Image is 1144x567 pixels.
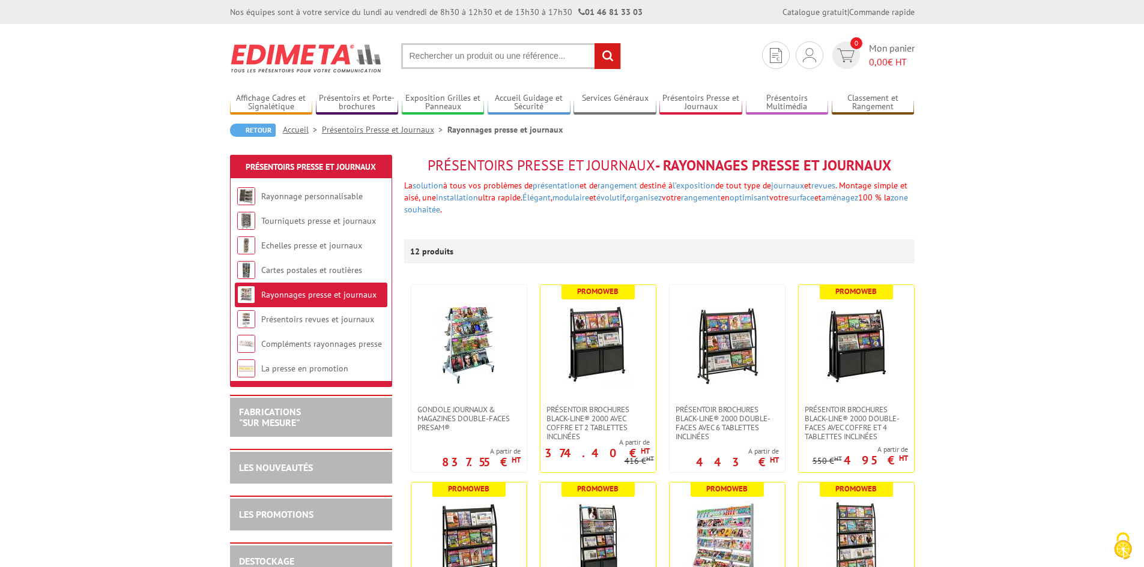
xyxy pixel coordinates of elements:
[404,192,908,215] font: ,
[261,265,362,275] a: Cartes postales et routières
[899,453,908,463] sup: HT
[577,286,619,296] b: Promoweb
[730,192,769,203] a: optimisant
[404,192,908,215] font: votre
[799,405,914,441] a: Présentoir brochures Black-Line® 2000 double-faces avec coffre et 4 tablettes inclinées
[696,446,779,456] span: A partir de
[237,236,255,254] img: Echelles presse et journaux
[442,458,521,466] p: 837.55 €
[533,180,580,191] span: présentation
[404,192,908,215] font: et
[891,192,908,203] a: zone
[261,289,377,300] a: Rayonnages presse et journaux
[706,484,748,494] b: Promoweb
[404,180,908,215] font: et de
[676,405,779,441] span: Présentoir brochures Black-Line® 2000 double-faces avec 6 tablettes inclinées
[552,192,589,203] a: modulaire
[814,303,898,387] img: Présentoir brochures Black-Line® 2000 double-faces avec coffre et 4 tablettes inclinées
[782,7,847,17] a: Catalogue gratuit
[261,363,348,374] a: La presse en promotion
[230,36,383,80] img: Edimeta
[404,204,440,215] a: souhaitée
[596,192,625,203] span: évolutif
[782,6,915,18] div: |
[522,192,551,203] a: Élégant
[770,48,782,63] img: devis rapide
[237,335,255,353] img: Compléments rayonnages presse
[696,458,779,466] p: 443 €
[844,457,908,464] p: 495 €
[237,359,255,377] img: La presse en promotion
[746,93,829,113] a: Présentoirs Multimédia
[869,56,888,68] span: 0,00
[239,555,294,567] a: DESTOCKAGE
[834,454,842,463] sup: HT
[488,93,570,113] a: Accueil Guidage et Sécurité
[440,204,442,215] font: .
[428,156,655,175] span: Présentoirs Presse et Journaux
[788,192,814,203] a: surface
[813,445,908,454] span: A partir de
[646,454,654,463] sup: HT
[811,180,835,191] span: revues
[322,124,447,135] a: Présentoirs Presse et Journaux
[540,405,656,441] a: Présentoir brochures Black-Line® 2000 avec coffre et 2 tablettes inclinées
[230,93,313,113] a: Affichage Cadres et Signalétique
[598,180,637,191] a: rangement
[413,180,443,191] a: solution
[261,191,363,202] a: Rayonnage personnalisable
[237,187,255,205] img: Rayonnage personnalisable
[417,405,521,432] span: Gondole journaux & magazines double-faces Presam®
[540,437,650,447] span: A partir de
[237,286,255,304] img: Rayonnages presse et journaux
[813,457,842,466] p: 550 €
[402,93,485,113] a: Exposition Grilles et Panneaux
[869,55,915,69] span: € HT
[442,446,521,456] span: A partir de
[640,180,837,191] span: destiné à de tout type de et .
[1102,526,1144,567] button: Cookies (fenêtre modale)
[447,124,563,136] li: Rayonnages presse et journaux
[401,43,621,69] input: Rechercher un produit ou une référence...
[443,180,533,191] font: à tous vos problèmes de
[685,303,769,387] img: Présentoir brochures Black-Line® 2000 double-faces avec 6 tablettes inclinées
[230,6,643,18] div: Nos équipes sont à votre service du lundi au vendredi de 8h30 à 12h30 et de 13h30 à 17h30
[771,180,804,191] span: journaux
[404,180,533,191] span: La
[404,192,908,215] font: en
[577,484,619,494] b: Promoweb
[869,41,915,69] span: Mon panier
[849,7,915,17] a: Commande rapide
[829,41,915,69] a: devis rapide 0 Mon panier 0,00€ HT
[404,192,908,215] font: ultra rapide.
[283,124,322,135] a: Accueil
[659,93,742,113] a: Présentoirs Presse et Journaux
[595,43,620,69] input: rechercher
[436,192,478,203] a: installation
[832,93,915,113] a: Classement et Rangement
[626,192,662,203] a: organisez
[427,303,511,387] img: Gondole journaux & magazines double-faces Presam®
[261,338,382,349] a: Compléments rayonnages presse
[237,261,255,279] img: Cartes postales et routières
[545,449,650,457] p: 374.40 €
[239,406,301,428] a: FABRICATIONS"Sur Mesure"
[404,180,908,215] span: Montage simple et aisé, une
[835,286,877,296] b: Promoweb
[770,455,779,465] sup: HT
[673,180,715,191] a: l’exposition
[261,240,362,251] a: Echelles presse et journaux
[837,49,855,62] img: devis rapide
[822,192,858,203] span: aménagez
[261,314,374,325] a: Présentoirs revues et journaux
[261,215,376,226] a: Tourniquets presse et journaux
